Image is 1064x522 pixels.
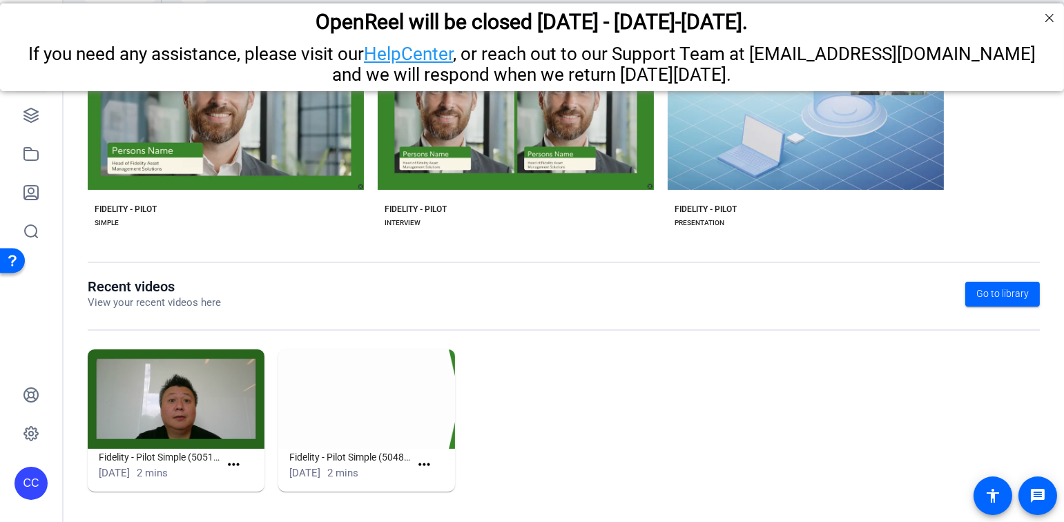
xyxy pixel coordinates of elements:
mat-icon: more_horiz [225,456,242,474]
mat-icon: accessibility [985,487,1001,504]
div: FIDELITY - PILOT [385,204,447,215]
h1: Fidelity - Pilot Simple (50511) [99,449,220,465]
a: HelpCenter [364,40,453,61]
img: Fidelity - Pilot Simple (50511) [88,349,264,449]
div: CC [14,467,48,500]
div: INTERVIEW [385,217,420,229]
span: If you need any assistance, please visit our , or reach out to our Support Team at [EMAIL_ADDRESS... [28,40,1036,81]
img: Fidelity - Pilot Simple (50489) [278,349,455,449]
mat-icon: message [1029,487,1046,504]
span: 2 mins [327,467,358,479]
span: 2 mins [137,467,168,479]
mat-icon: more_horiz [416,456,433,474]
span: [DATE] [289,467,320,479]
div: PRESENTATION [675,217,724,229]
div: FIDELITY - PILOT [95,204,157,215]
p: View your recent videos here [88,295,221,311]
a: Go to library [965,282,1040,307]
div: OpenReel will be closed [DATE] - [DATE]-[DATE]. [17,6,1047,30]
h1: Fidelity - Pilot Simple (50489) [289,449,410,465]
span: Go to library [976,287,1029,301]
span: [DATE] [99,467,130,479]
div: SIMPLE [95,217,119,229]
h1: Recent videos [88,278,221,295]
div: FIDELITY - PILOT [675,204,737,215]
